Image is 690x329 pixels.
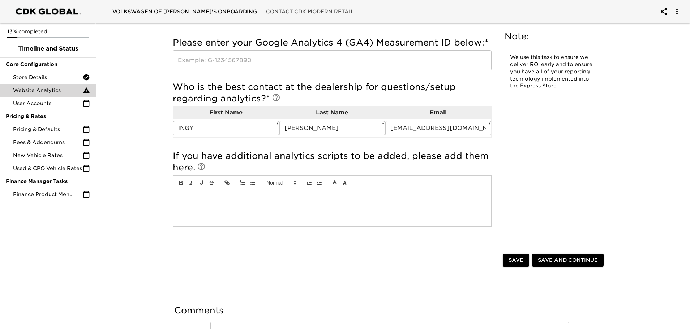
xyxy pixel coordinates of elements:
[538,256,598,265] span: Save and Continue
[13,152,83,159] span: New Vehicle Rates
[503,254,529,267] button: Save
[13,139,83,146] span: Fees & Addendums
[173,37,492,48] h5: Please enter your Google Analytics 4 (GA4) Measurement ID below:
[505,31,602,42] h5: Note:
[13,126,83,133] span: Pricing & Defaults
[173,108,279,117] p: First Name
[112,7,257,16] span: Volkswagen of [PERSON_NAME]'s Onboarding
[13,87,83,94] span: Website Analytics
[6,61,90,68] span: Core Configuration
[532,254,604,267] button: Save and Continue
[7,28,89,35] p: 13% completed
[13,100,83,107] span: User Accounts
[6,44,90,53] span: Timeline and Status
[509,256,523,265] span: Save
[173,150,492,173] h5: If you have additional analytics scripts to be added, please add them here.
[655,3,673,20] button: account of current user
[13,74,83,81] span: Store Details
[173,50,492,70] input: Example: G-1234567890
[173,81,492,104] h5: Who is the best contact at the dealership for questions/setup regarding analytics?
[6,113,90,120] span: Pricing & Rates
[13,165,83,172] span: Used & CPO Vehicle Rates
[279,108,385,117] p: Last Name
[174,305,605,316] h5: Comments
[668,3,686,20] button: account of current user
[266,7,354,16] span: Contact CDK Modern Retail
[385,108,491,117] p: Email
[13,191,83,198] span: Finance Product Menu
[6,178,90,185] span: Finance Manager Tasks
[510,54,597,90] p: We use this task to ensure we deliver ROI early and to ensure you have all of your reporting tech...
